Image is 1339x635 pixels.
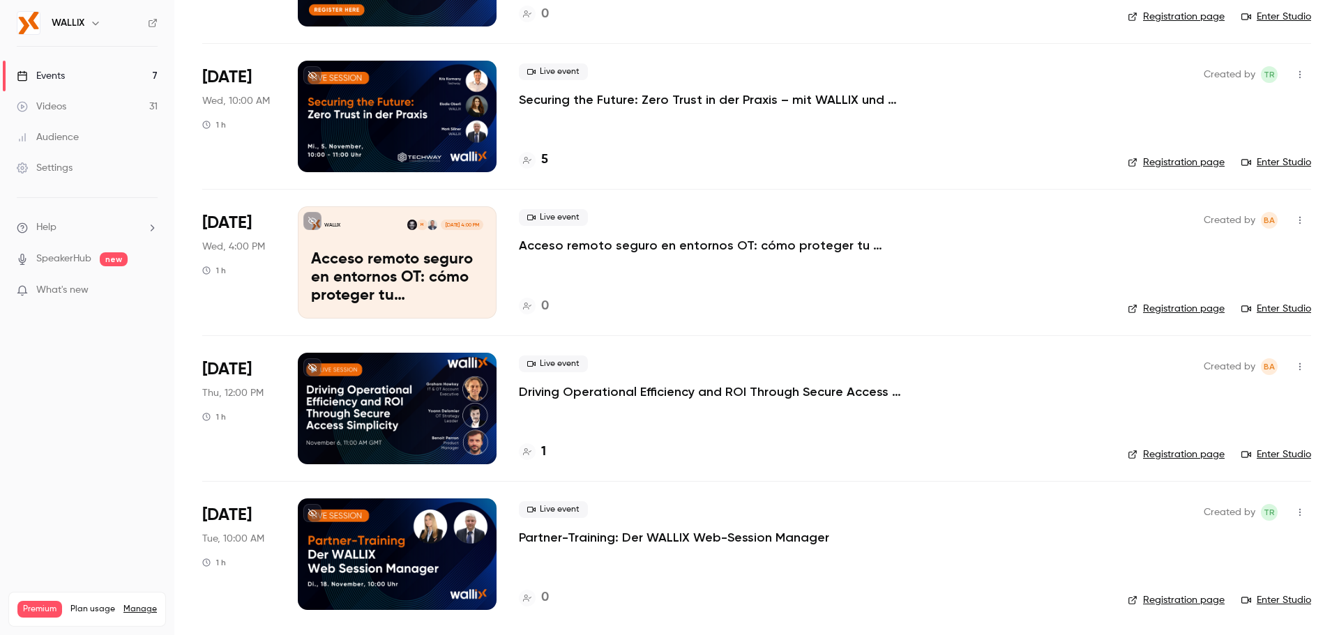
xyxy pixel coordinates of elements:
[202,498,275,610] div: Nov 18 Tue, 10:00 AM (Europe/Paris)
[52,16,84,30] h6: WALLIX
[1128,302,1225,316] a: Registration page
[1261,212,1278,229] span: Bea Andres
[1261,358,1278,375] span: Bea Andres
[1241,302,1311,316] a: Enter Studio
[298,206,497,318] a: Acceso remoto seguro en entornos OT: cómo proteger tu infraestructura crítica con WALLIX y CMC360...
[202,265,226,276] div: 1 h
[1128,155,1225,169] a: Registration page
[17,130,79,144] div: Audience
[541,443,546,461] h4: 1
[36,283,89,298] span: What's new
[519,63,588,80] span: Live event
[519,5,549,24] a: 0
[1264,504,1275,521] span: TR
[1264,66,1275,83] span: TR
[17,601,62,618] span: Premium
[519,443,546,461] a: 1
[541,588,549,607] h4: 0
[17,220,158,235] li: help-dropdown-opener
[202,94,270,108] span: Wed, 10:00 AM
[519,383,937,400] a: Driving Operational Efficiency and ROI Through Secure Access Simplicity
[202,61,275,172] div: Nov 5 Wed, 10:00 AM (Europe/Paris)
[123,604,157,615] a: Manage
[441,220,483,229] span: [DATE] 4:00 PM
[202,504,252,526] span: [DATE]
[519,588,549,607] a: 0
[202,119,226,130] div: 1 h
[1204,66,1255,83] span: Created by
[202,358,252,381] span: [DATE]
[1261,66,1278,83] span: Thomas Reinhard
[1264,212,1275,229] span: BA
[519,209,588,226] span: Live event
[1128,593,1225,607] a: Registration page
[1204,504,1255,521] span: Created by
[416,219,428,230] div: M
[202,212,252,234] span: [DATE]
[519,297,549,316] a: 0
[202,557,226,568] div: 1 h
[202,240,265,254] span: Wed, 4:00 PM
[428,220,437,229] img: Guillaume Pillon
[17,69,65,83] div: Events
[100,252,128,266] span: new
[407,220,417,229] img: Alejandro Soret Madolell
[519,355,588,372] span: Live event
[541,5,549,24] h4: 0
[1241,593,1311,607] a: Enter Studio
[1241,155,1311,169] a: Enter Studio
[17,100,66,114] div: Videos
[17,12,40,34] img: WALLIX
[1264,358,1275,375] span: BA
[70,604,115,615] span: Plan usage
[202,66,252,89] span: [DATE]
[311,251,483,305] p: Acceso remoto seguro en entornos OT: cómo proteger tu infraestructura crítica con WALLIX y CMC360
[1128,447,1225,461] a: Registration page
[1241,10,1311,24] a: Enter Studio
[324,222,340,229] p: WALLIX
[36,252,91,266] a: SpeakerHub
[1204,358,1255,375] span: Created by
[202,353,275,464] div: Nov 6 Thu, 12:00 PM (Europe/Madrid)
[36,220,56,235] span: Help
[202,386,264,400] span: Thu, 12:00 PM
[519,151,548,169] a: 5
[519,501,588,518] span: Live event
[541,151,548,169] h4: 5
[519,91,937,108] a: Securing the Future: Zero Trust in der Praxis – mit WALLIX und Techway
[1261,504,1278,521] span: Thomas Reinhard
[17,161,73,175] div: Settings
[541,297,549,316] h4: 0
[141,284,158,297] iframe: Noticeable Trigger
[1241,447,1311,461] a: Enter Studio
[519,237,937,254] a: Acceso remoto seguro en entornos OT: cómo proteger tu infraestructura crítica con WALLIX y CMC360
[202,532,264,546] span: Tue, 10:00 AM
[1204,212,1255,229] span: Created by
[519,529,829,546] a: Partner-Training: Der WALLIX Web-Session Manager
[202,411,226,422] div: 1 h
[1128,10,1225,24] a: Registration page
[202,206,275,318] div: Nov 5 Wed, 4:00 PM (Europe/Madrid)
